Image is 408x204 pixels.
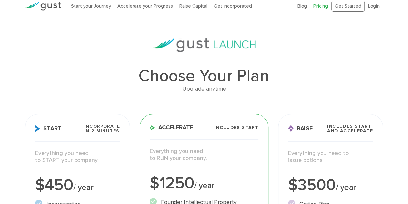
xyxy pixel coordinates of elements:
span: Start [35,125,62,132]
img: Start Icon X2 [35,125,40,132]
span: / year [73,183,94,192]
a: Pricing [313,3,328,9]
img: Accelerate Icon [150,125,155,130]
span: Accelerate [150,125,193,131]
p: Everything you need to issue options. [288,150,373,164]
span: / year [336,183,356,192]
div: Upgrade anytime [25,84,383,94]
img: gust-launch-logos.svg [153,38,256,52]
a: Accelerate your Progress [117,3,173,9]
div: $3500 [288,177,373,193]
p: Everything you need to START your company. [35,150,120,164]
a: Get Incorporated [214,3,252,9]
img: Raise Icon [288,125,294,132]
a: Start your Journey [71,3,111,9]
p: Everything you need to RUN your company. [150,148,258,162]
span: Incorporate in 2 Minutes [84,124,120,133]
img: Gust Logo [25,2,61,11]
a: Get Started [331,1,365,12]
a: Raise Capital [179,3,207,9]
a: Login [368,3,380,9]
div: $1250 [150,175,258,191]
span: Raise [288,125,313,132]
span: Includes START and ACCELERATE [327,124,373,133]
h1: Choose Your Plan [25,68,383,84]
div: $450 [35,177,120,193]
a: Blog [297,3,307,9]
span: Includes START [214,125,258,130]
span: / year [194,181,214,190]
